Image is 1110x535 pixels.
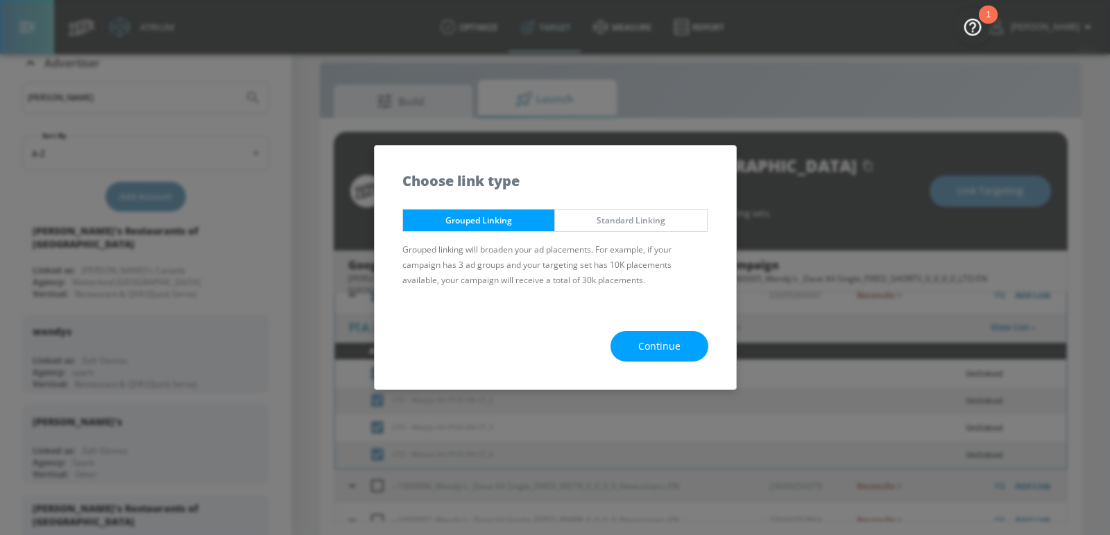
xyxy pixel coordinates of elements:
button: Standard Linking [554,209,708,232]
span: Grouped Linking [413,213,545,228]
span: Continue [638,338,681,355]
p: Grouped linking will broaden your ad placements. For example, if your campaign has 3 ad groups an... [402,242,708,288]
span: Standard Linking [565,213,697,228]
h5: Choose link type [402,173,520,188]
button: Open Resource Center, 1 new notification [953,7,992,46]
div: 1 [986,15,991,33]
button: Grouped Linking [402,209,556,232]
button: Continue [610,331,708,362]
